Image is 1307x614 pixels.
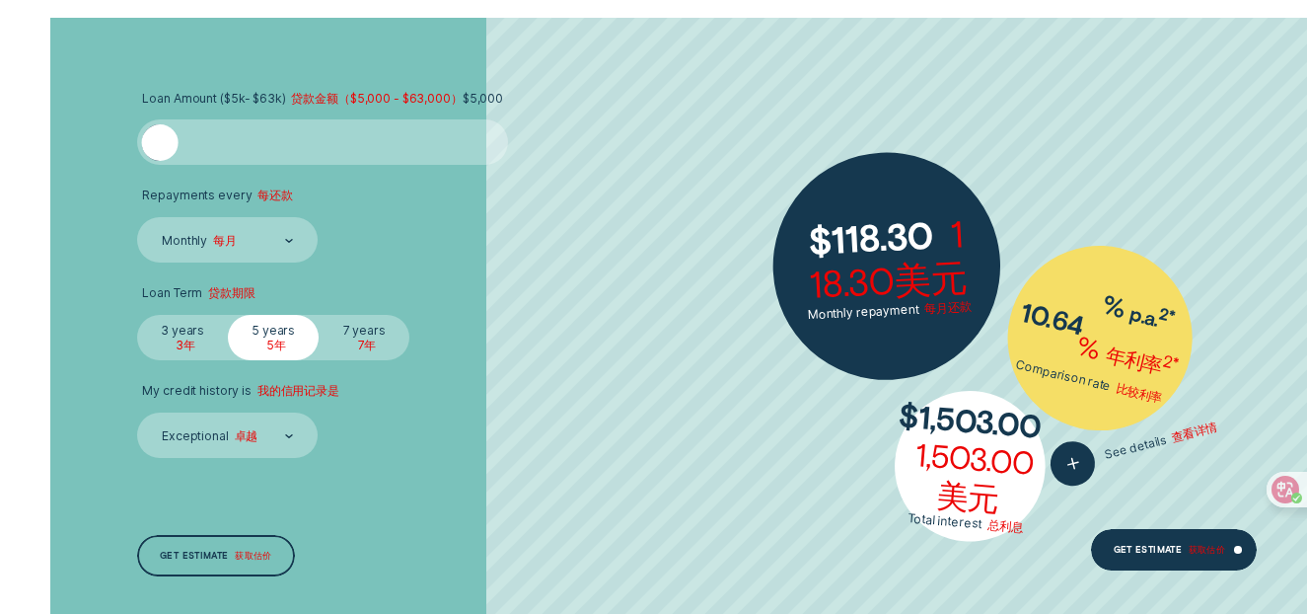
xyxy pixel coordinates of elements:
font: 贷款金额（$5,000 - $63,000） [291,91,462,108]
span: Loan Term [142,285,254,300]
span: Loan Amount ( $5k - $63k ) [142,91,462,106]
label: 3 years [137,315,228,360]
font: 7年 [358,338,377,354]
span: My credit history is [142,383,338,398]
a: Get Estimate [1091,529,1258,570]
font: 每还款 [257,188,293,204]
span: Repayments every [142,188,292,202]
font: 贷款期限 [208,285,255,302]
font: 卓越 [235,428,258,445]
div: Monthly [162,234,237,249]
span: $ 5,000 [463,91,503,106]
label: 5 years [228,315,319,360]
font: 5年 [266,338,286,354]
font: 查看详情 [1170,420,1218,447]
font: 3年 [176,338,195,354]
span: See details [1103,420,1218,462]
font: 我的信用记录是 [257,383,339,400]
label: 7 years [319,315,409,360]
a: Get estimate [137,535,295,576]
div: Exceptional [162,428,257,443]
button: See details 查看详情 [1046,406,1222,491]
font: 每月 [213,234,237,251]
